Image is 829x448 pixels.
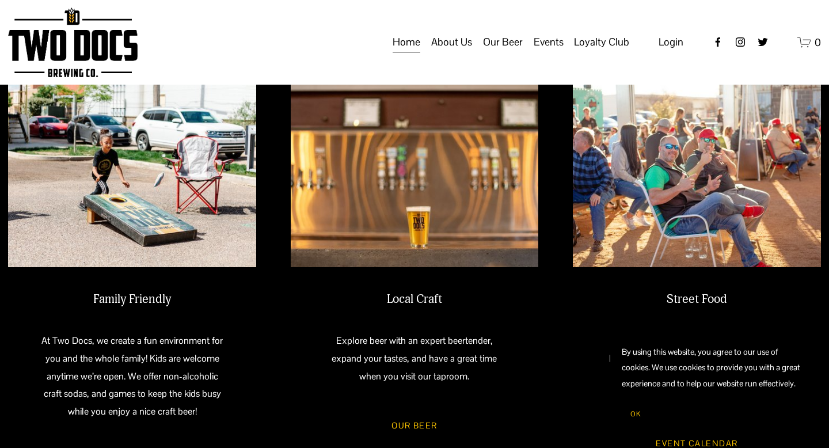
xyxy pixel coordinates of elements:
[815,36,821,49] span: 0
[534,32,564,54] a: folder dropdown
[322,332,508,385] p: Explore beer with an expert beertender, expand your tastes, and have a great time when you visit ...
[659,32,683,52] a: Login
[659,35,683,48] span: Login
[322,292,508,307] h2: Local Craft
[39,332,225,421] p: At Two Docs, we create a fun environment for you and the whole family! Kids are welcome anytime w...
[8,7,137,77] img: Two Docs Brewing Co.
[797,35,821,50] a: 0 items in cart
[393,32,420,54] a: Home
[622,403,649,425] button: OK
[534,32,564,52] span: Events
[39,292,225,307] h2: Family Friendly
[757,36,769,48] a: twitter-unauth
[610,333,817,436] section: Cookie banner
[604,332,790,403] p: Enjoy our unique eats provided by [PERSON_NAME]’s best food trucks. Check our socials or the cale...
[431,32,472,54] a: folder dropdown
[291,81,538,268] img: A glass of beer with the logo of Two Docs Brewing Company, placed on a bar counter with a blurred...
[574,32,629,52] span: Loyalty Club
[712,36,724,48] a: Facebook
[630,409,641,419] span: OK
[622,344,806,392] p: By using this website, you agree to our use of cookies. We use cookies to provide you with a grea...
[483,32,523,52] span: Our Beer
[431,32,472,52] span: About Us
[8,81,256,268] img: A girl playing cornhole outdoors on a sunny day, with parked cars and a building in the backgroun...
[375,410,454,441] a: Our Beer
[483,32,523,54] a: folder dropdown
[604,292,790,307] h2: Street Food
[574,32,629,54] a: folder dropdown
[573,81,820,268] img: People sitting and socializing outdoors at a festival or event in the late afternoon, with some p...
[735,36,746,48] a: instagram-unauth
